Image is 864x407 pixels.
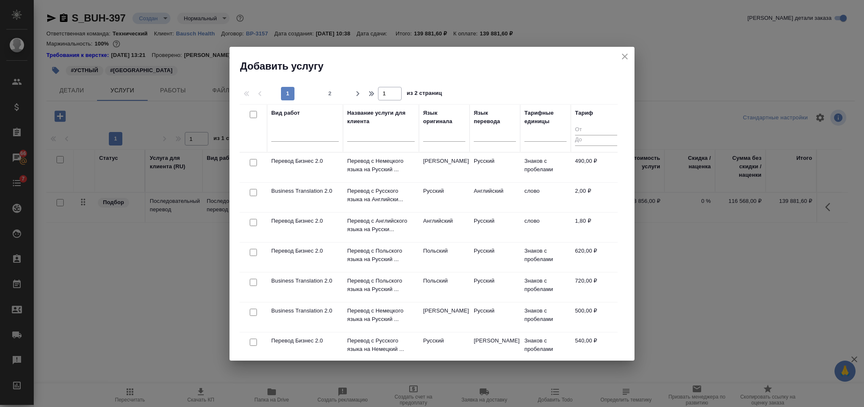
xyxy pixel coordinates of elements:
td: 1,80 ₽ [571,213,621,242]
div: Название услуги для клиента [347,109,415,126]
td: Знаков с пробелами [520,243,571,272]
td: Русский [470,302,520,332]
td: Знаков с пробелами [520,332,571,362]
div: Язык перевода [474,109,516,126]
button: 2 [323,87,337,100]
input: До [575,135,617,146]
td: Русский [470,213,520,242]
p: Перевод с Немецкого языка на Русский ... [347,307,415,323]
td: Русский [470,243,520,272]
p: Перевод Бизнес 2.0 [271,337,339,345]
td: 620,00 ₽ [571,243,621,272]
p: Перевод с Польского языка на Русский ... [347,277,415,294]
td: Русский [419,183,470,212]
td: Знаков с пробелами [520,302,571,332]
p: Перевод с Русского языка на Немецкий ... [347,337,415,353]
p: Перевод с Английского языка на Русски... [347,217,415,234]
td: Знаков с пробелами [520,153,571,182]
p: Перевод с Немецкого языка на Русский ... [347,157,415,174]
td: Русский [470,153,520,182]
p: Business Translation 2.0 [271,277,339,285]
td: Русский [419,332,470,362]
td: Польский [419,243,470,272]
td: [PERSON_NAME] [419,302,470,332]
div: Тариф [575,109,593,117]
td: Польский [419,272,470,302]
p: Перевод Бизнес 2.0 [271,247,339,255]
td: Английский [470,183,520,212]
p: Перевод с Польского языка на Русский ... [347,247,415,264]
td: Английский [419,213,470,242]
td: [PERSON_NAME] [419,153,470,182]
td: Русский [470,272,520,302]
td: [PERSON_NAME] [470,332,520,362]
p: Перевод Бизнес 2.0 [271,217,339,225]
td: 540,00 ₽ [571,332,621,362]
span: из 2 страниц [407,88,442,100]
td: 490,00 ₽ [571,153,621,182]
td: слово [520,183,571,212]
div: Тарифные единицы [524,109,567,126]
button: close [618,50,631,63]
td: 500,00 ₽ [571,302,621,332]
p: Перевод Бизнес 2.0 [271,157,339,165]
span: 2 [323,89,337,98]
p: Business Translation 2.0 [271,187,339,195]
p: Business Translation 2.0 [271,307,339,315]
td: 2,00 ₽ [571,183,621,212]
div: Язык оригинала [423,109,465,126]
td: Знаков с пробелами [520,272,571,302]
td: 720,00 ₽ [571,272,621,302]
p: Перевод с Русского языка на Английски... [347,187,415,204]
td: слово [520,213,571,242]
h2: Добавить услугу [240,59,634,73]
input: От [575,125,617,135]
div: Вид работ [271,109,300,117]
